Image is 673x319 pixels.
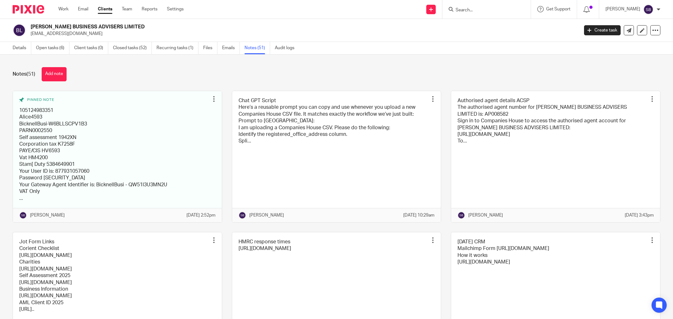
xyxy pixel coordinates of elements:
a: Open tasks (6) [36,42,69,54]
p: [PERSON_NAME] [468,212,503,218]
a: Recurring tasks (1) [156,42,198,54]
a: Client tasks (0) [74,42,108,54]
a: Create task [584,25,621,35]
img: svg%3E [458,212,465,219]
a: Settings [167,6,184,12]
a: Team [122,6,132,12]
input: Search [455,8,512,13]
p: [PERSON_NAME] [249,212,284,218]
span: (51) [27,72,35,77]
img: svg%3E [19,212,27,219]
h2: [PERSON_NAME] BUSINESS ADVISERS LIMITED [31,24,466,30]
p: [PERSON_NAME] [30,212,65,218]
p: [DATE] 10:29am [403,212,434,218]
img: Pixie [13,5,44,14]
a: Files [203,42,217,54]
img: svg%3E [643,4,653,14]
a: Audit logs [275,42,299,54]
a: Closed tasks (52) [113,42,152,54]
a: Reports [142,6,157,12]
button: Add note [42,67,67,81]
a: Clients [98,6,112,12]
span: Get Support [546,7,570,11]
a: Work [58,6,68,12]
p: [PERSON_NAME] [605,6,640,12]
p: [DATE] 3:43pm [625,212,654,218]
a: Emails [222,42,240,54]
img: svg%3E [13,24,26,37]
a: Notes (51) [245,42,270,54]
a: Details [13,42,31,54]
div: Pinned note [19,97,209,102]
img: svg%3E [239,212,246,219]
a: Email [78,6,88,12]
p: [EMAIL_ADDRESS][DOMAIN_NAME] [31,31,575,37]
p: [DATE] 2:52pm [186,212,215,218]
h1: Notes [13,71,35,78]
